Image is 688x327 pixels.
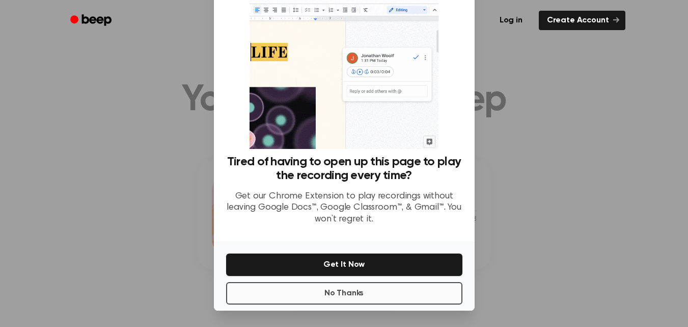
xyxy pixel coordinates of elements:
[539,11,625,30] a: Create Account
[226,191,462,225] p: Get our Chrome Extension to play recordings without leaving Google Docs™, Google Classroom™, & Gm...
[63,11,121,31] a: Beep
[226,254,462,276] button: Get It Now
[226,282,462,305] button: No Thanks
[226,155,462,183] h3: Tired of having to open up this page to play the recording every time?
[489,9,533,32] a: Log in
